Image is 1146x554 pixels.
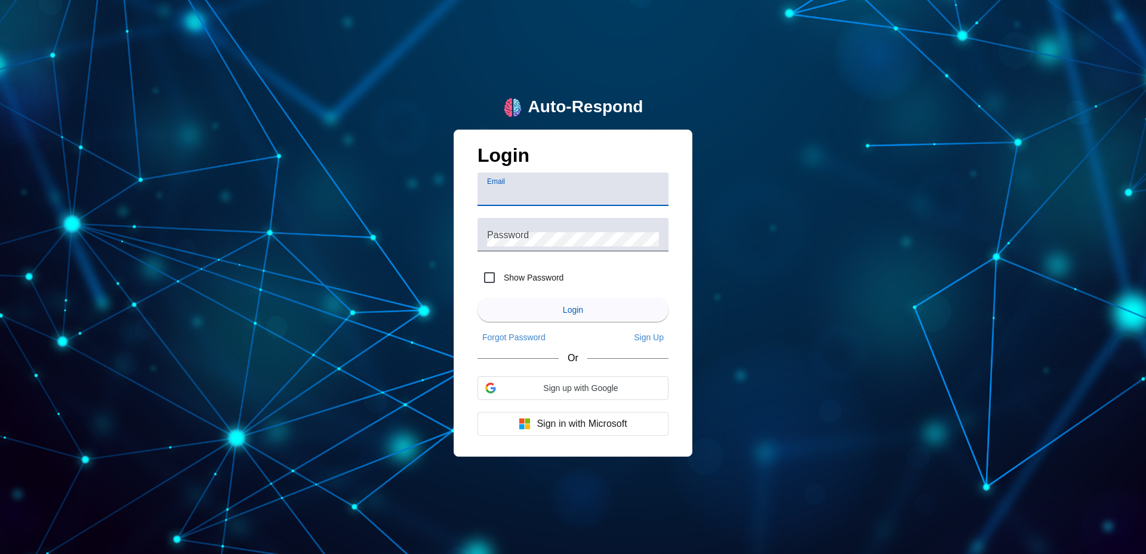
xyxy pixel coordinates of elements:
[528,97,643,118] div: Auto-Respond
[478,412,668,436] button: Sign in with Microsoft
[478,144,668,173] h1: Login
[501,272,563,284] label: Show Password
[487,178,505,186] mat-label: Email
[519,418,531,430] img: Microsoft logo
[568,353,578,364] span: Or
[501,383,661,393] span: Sign up with Google
[503,98,522,117] img: logo
[634,333,664,342] span: Sign Up
[478,376,668,400] div: Sign up with Google
[478,298,668,322] button: Login
[503,97,643,118] a: logoAuto-Respond
[487,230,529,240] mat-label: Password
[482,333,546,342] span: Forgot Password
[563,305,583,315] span: Login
